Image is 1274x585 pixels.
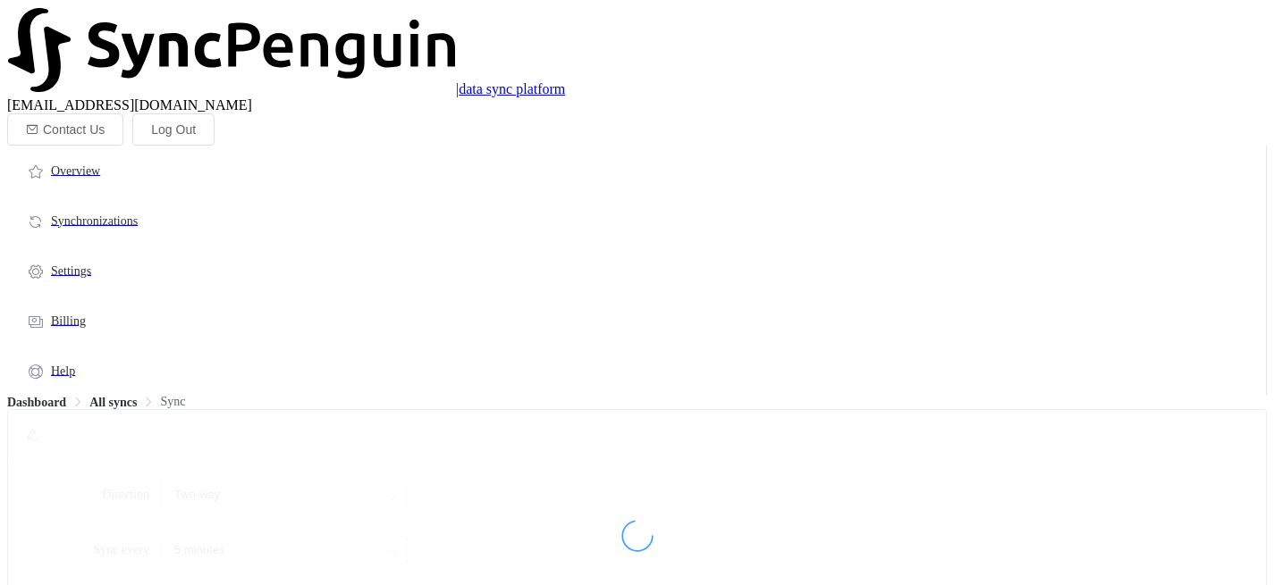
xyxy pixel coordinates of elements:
[456,81,459,96] span: |
[160,395,185,408] span: Sync
[7,246,1266,296] a: Settings
[51,164,100,178] span: Overview
[7,396,1267,409] div: Breadcrumb
[51,264,91,278] span: Settings
[7,97,1267,113] div: [EMAIL_ADDRESS][DOMAIN_NAME]
[151,122,196,137] span: Log Out
[132,113,215,146] button: Log Out
[51,364,75,378] span: Help
[7,81,565,96] a: |data sync platform
[51,214,138,228] span: Synchronizations
[43,122,105,137] span: Contact Us
[51,314,86,328] span: Billing
[459,81,565,96] span: data sync platform
[7,7,456,94] img: syncpenguin.svg
[7,146,1266,196] a: Overview
[7,396,66,409] span: Dashboard
[7,296,1266,346] a: Billing
[7,346,1266,396] a: Help
[7,113,123,146] button: Contact Us
[7,196,1266,246] a: Synchronizations
[89,396,137,409] span: All syncs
